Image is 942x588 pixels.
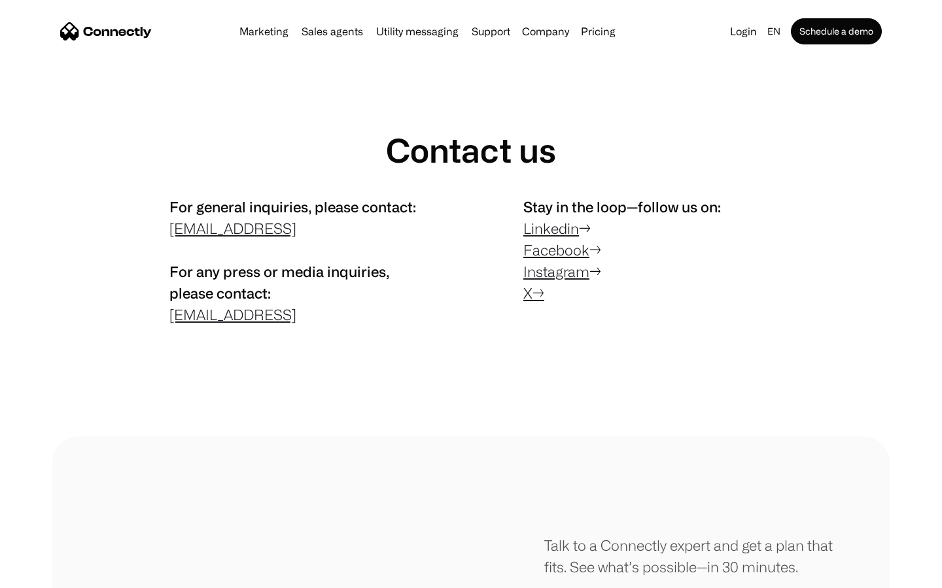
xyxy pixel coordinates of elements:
ul: Language list [26,565,78,583]
a: [EMAIL_ADDRESS] [169,220,296,237]
a: → [532,285,544,301]
span: For general inquiries, please contact: [169,199,416,215]
div: Company [522,22,569,41]
div: Talk to a Connectly expert and get a plan that fits. See what’s possible—in 30 minutes. [544,534,837,578]
a: Pricing [576,26,621,37]
a: X [523,285,532,301]
a: Facebook [523,242,589,258]
p: → → → [523,196,773,304]
aside: Language selected: English [13,564,78,583]
a: Utility messaging [371,26,464,37]
a: Sales agents [296,26,368,37]
span: Stay in the loop—follow us on: [523,199,721,215]
a: Support [466,26,515,37]
a: [EMAIL_ADDRESS] [169,306,296,323]
div: en [767,22,780,41]
a: Instagram [523,263,589,280]
a: Linkedin [523,220,579,237]
a: Marketing [234,26,294,37]
a: Login [725,22,762,41]
span: For any press or media inquiries, please contact: [169,263,389,301]
h1: Contact us [386,131,556,170]
a: Schedule a demo [791,18,882,44]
